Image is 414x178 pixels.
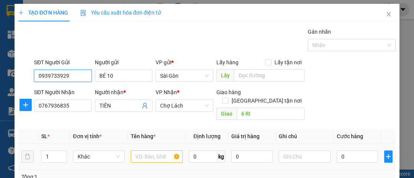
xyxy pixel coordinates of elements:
span: Gửi: [6,7,18,15]
span: Yêu cầu xuất hóa đơn điện tử [80,10,161,16]
label: Gán nhãn [308,29,331,35]
span: Lấy hàng [216,59,239,65]
input: Ghi Chú [279,150,331,163]
input: Dọc đường [234,69,304,82]
div: Sài Gòn [6,7,68,16]
span: user-add [142,103,148,109]
button: delete [21,150,34,163]
span: DĐ: [73,40,84,48]
button: Close [378,4,399,25]
span: [GEOGRAPHIC_DATA] tận nơi [229,96,305,105]
div: VP gửi [156,58,213,67]
span: Lấy tận nơi [271,58,305,67]
span: CR : [6,54,18,62]
span: Giao hàng [216,89,241,95]
span: Sài Gòn [160,70,209,82]
img: icon [80,10,86,16]
div: SĐT Người Gửi [34,58,92,67]
div: 0945415603 [73,25,139,36]
span: kg [218,150,225,163]
div: 40.000 [6,54,69,63]
div: Người gửi [95,58,153,67]
span: close [386,11,392,17]
span: Đơn vị tính [73,133,102,139]
span: Khác [78,151,120,162]
div: Người nhận [95,88,153,96]
span: Giá trị hàng [231,133,260,139]
span: Chợ Lách [160,100,209,111]
input: 0 [231,150,273,163]
input: VD: Bàn, Ghế [131,150,183,163]
span: Tên hàng [131,133,156,139]
div: Chợ Lách [73,7,139,16]
span: plus [18,10,24,15]
button: plus [384,150,393,163]
span: Lấy [216,69,234,82]
div: BẢO [6,16,68,25]
span: SL [41,133,47,139]
span: Nhận: [73,7,91,15]
th: Ghi chú [276,129,334,144]
span: Định lượng [193,133,221,139]
span: Giao [216,108,237,120]
button: plus [19,99,32,111]
input: Dọc đường [237,108,304,120]
span: plus [20,102,31,108]
div: SĐT Người Nhận [34,88,92,96]
div: 0933230484 [6,25,68,36]
span: 6 RI [84,36,104,49]
span: VP Nhận [156,89,177,95]
span: plus [385,154,392,160]
span: Cước hàng [337,133,363,139]
div: HƯƠNG [73,16,139,25]
span: TẠO ĐƠN HÀNG [18,10,68,16]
